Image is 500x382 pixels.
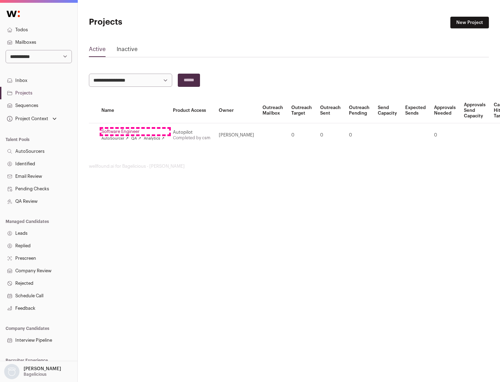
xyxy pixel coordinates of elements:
[258,98,287,123] th: Outreach Mailbox
[316,98,345,123] th: Outreach Sent
[6,114,58,124] button: Open dropdown
[3,7,24,21] img: Wellfound
[6,116,48,122] div: Project Context
[401,98,430,123] th: Expected Sends
[144,136,164,141] a: Analytics ↗
[430,98,460,123] th: Approvals Needed
[89,164,489,169] footer: wellfound:ai for Bagelicious - [PERSON_NAME]
[215,123,258,147] td: [PERSON_NAME]
[215,98,258,123] th: Owner
[3,364,62,379] button: Open dropdown
[430,123,460,147] td: 0
[460,98,490,123] th: Approvals Send Capacity
[169,98,215,123] th: Product Access
[101,129,165,134] a: Software Engineer
[131,136,141,141] a: QA ↗
[97,98,169,123] th: Name
[345,98,374,123] th: Outreach Pending
[4,364,19,379] img: nopic.png
[117,45,137,56] a: Inactive
[89,45,106,56] a: Active
[173,130,210,135] div: Autopilot
[89,17,222,28] h1: Projects
[101,136,128,141] a: AutoSourcer ↗
[287,98,316,123] th: Outreach Target
[24,372,47,377] p: Bagelicious
[24,366,61,372] p: [PERSON_NAME]
[316,123,345,147] td: 0
[450,17,489,28] a: New Project
[345,123,374,147] td: 0
[374,98,401,123] th: Send Capacity
[173,136,210,140] a: Completed by csm
[287,123,316,147] td: 0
